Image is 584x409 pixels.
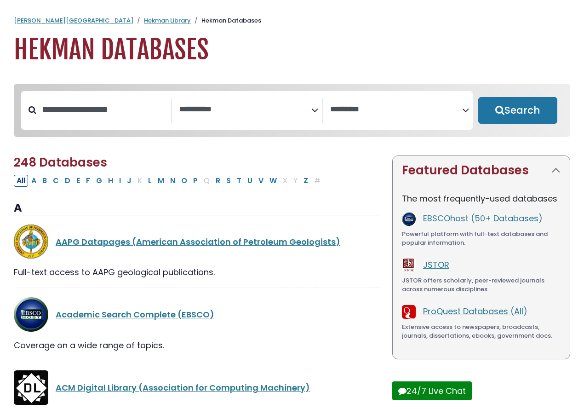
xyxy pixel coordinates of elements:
textarea: Search [330,105,462,115]
button: Submit for Search Results [478,97,557,124]
a: [PERSON_NAME][GEOGRAPHIC_DATA] [14,16,133,25]
button: All [14,175,28,187]
div: JSTOR offers scholarly, peer-reviewed journals across numerous disciplines. [402,276,561,294]
button: Filter Results O [178,175,190,187]
button: Filter Results D [62,175,73,187]
div: Coverage on a wide range of topics. [14,339,381,351]
div: Alpha-list to filter by first letter of database name [14,174,324,186]
a: EBSCOhost (50+ Databases) [423,213,543,224]
button: Filter Results J [124,175,134,187]
button: Filter Results M [155,175,167,187]
button: Filter Results C [50,175,62,187]
button: Filter Results R [213,175,223,187]
button: Featured Databases [393,156,570,185]
nav: Search filters [14,84,570,137]
p: The most frequently-used databases [402,192,561,205]
button: Filter Results N [167,175,178,187]
textarea: Search [179,105,311,115]
button: Filter Results P [190,175,200,187]
button: Filter Results G [93,175,105,187]
div: Powerful platform with full-text databases and popular information. [402,230,561,248]
button: Filter Results T [234,175,244,187]
div: Extensive access to newspapers, broadcasts, journals, dissertations, ebooks, government docs. [402,323,561,340]
button: Filter Results Z [301,175,311,187]
a: ProQuest Databases (All) [423,305,527,317]
button: Filter Results A [29,175,39,187]
input: Search database by title or keyword [36,102,171,117]
button: Filter Results V [256,175,266,187]
button: Filter Results E [74,175,83,187]
button: Filter Results L [145,175,155,187]
button: Filter Results U [245,175,255,187]
span: 248 Databases [14,154,107,171]
a: ACM Digital Library (Association for Computing Machinery) [56,382,310,393]
nav: breadcrumb [14,16,570,25]
h1: Hekman Databases [14,35,570,65]
button: Filter Results B [40,175,50,187]
button: Filter Results F [83,175,93,187]
div: Full-text access to AAPG geological publications. [14,266,381,278]
button: Filter Results W [267,175,280,187]
li: Hekman Databases [191,16,261,25]
a: Hekman Library [144,16,191,25]
button: 24/7 Live Chat [392,381,472,400]
button: Filter Results H [105,175,116,187]
h3: A [14,202,381,215]
a: JSTOR [423,259,449,271]
button: Filter Results I [116,175,124,187]
button: Filter Results S [223,175,234,187]
a: AAPG Datapages (American Association of Petroleum Geologists) [56,236,340,248]
a: Academic Search Complete (EBSCO) [56,309,214,320]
